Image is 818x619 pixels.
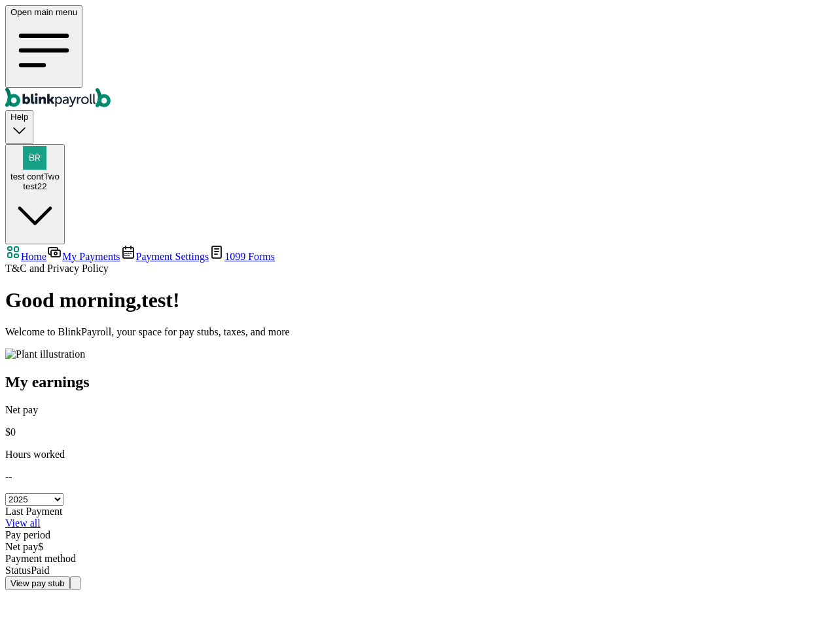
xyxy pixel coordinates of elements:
[5,326,813,338] p: Welcome to BlinkPayroll, your space for pay stubs, taxes, and more
[5,506,813,517] div: Last Payment
[10,181,60,191] div: test22
[5,348,85,360] img: Plant illustration
[753,556,818,619] iframe: Chat Widget
[5,263,109,274] span: and
[5,288,813,312] h1: Good morning , test !
[5,426,813,438] p: $0
[5,553,76,564] span: Payment method
[5,449,813,460] p: Hours worked
[5,244,813,274] nav: Team Member Portal Sidebar
[5,517,41,529] a: View all
[120,251,209,262] a: Payment Settings
[5,565,31,576] span: Status
[10,7,77,17] span: Open main menu
[5,471,813,483] p: --
[5,541,38,552] span: Net pay
[21,251,46,262] span: Home
[46,251,120,262] a: My Payments
[5,144,65,244] button: test contTwotest22
[31,565,49,576] span: Paid
[10,172,60,181] span: test contTwo
[10,112,28,122] span: Help
[136,251,209,262] span: Payment Settings
[62,251,120,262] span: My Payments
[5,5,82,88] button: Open main menu
[5,263,27,274] span: T&C
[47,263,109,274] span: Privacy Policy
[209,251,275,262] a: 1099 Forms
[5,110,33,143] button: Help
[5,5,813,110] nav: Global
[5,529,50,540] span: Pay period
[5,404,813,416] p: Net pay
[5,373,813,391] h2: My earnings
[224,251,275,262] span: 1099 Forms
[5,251,46,262] a: Home
[5,576,70,590] button: View pay stub
[38,541,43,552] span: $
[10,578,65,588] div: View pay stub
